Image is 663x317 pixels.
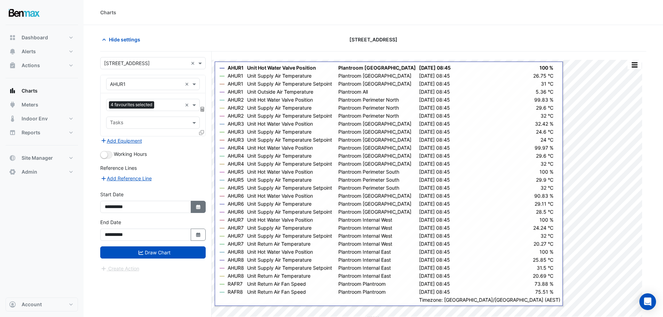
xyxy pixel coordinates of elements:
[9,115,16,122] app-icon: Indoor Env
[9,168,16,175] app-icon: Admin
[6,126,78,140] button: Reports
[6,84,78,98] button: Charts
[185,80,191,88] span: Clear
[8,6,40,19] img: Company Logo
[6,112,78,126] button: Indoor Env
[109,36,140,43] span: Hide settings
[639,293,656,310] div: Open Intercom Messenger
[22,62,40,69] span: Actions
[9,129,16,136] app-icon: Reports
[6,31,78,45] button: Dashboard
[9,101,16,108] app-icon: Meters
[22,48,36,55] span: Alerts
[9,154,16,161] app-icon: Site Manager
[109,119,123,128] div: Tasks
[185,101,191,109] span: Clear
[100,164,137,172] label: Reference Lines
[100,9,116,16] div: Charts
[22,34,48,41] span: Dashboard
[191,60,197,67] span: Clear
[100,219,121,226] label: End Date
[109,101,154,108] span: 4 favourites selected
[22,87,38,94] span: Charts
[22,115,48,122] span: Indoor Env
[22,168,37,175] span: Admin
[349,36,397,43] span: [STREET_ADDRESS]
[6,98,78,112] button: Meters
[100,265,140,271] app-escalated-ticket-create-button: Please draw the charts first
[6,165,78,179] button: Admin
[100,33,145,46] button: Hide settings
[100,174,152,182] button: Add Reference Line
[9,87,16,94] app-icon: Charts
[6,58,78,72] button: Actions
[22,154,53,161] span: Site Manager
[195,204,202,210] fa-icon: Select Date
[22,101,38,108] span: Meters
[9,48,16,55] app-icon: Alerts
[6,45,78,58] button: Alerts
[195,232,202,238] fa-icon: Select Date
[22,301,42,308] span: Account
[100,137,142,145] button: Add Equipment
[9,62,16,69] app-icon: Actions
[6,151,78,165] button: Site Manager
[9,34,16,41] app-icon: Dashboard
[199,106,206,112] span: Choose Function
[199,129,204,135] span: Clone Favourites and Tasks from this Equipment to other Equipment
[114,151,147,157] span: Working Hours
[22,129,40,136] span: Reports
[100,191,124,198] label: Start Date
[6,298,78,311] button: Account
[628,61,641,69] button: More Options
[100,246,206,259] button: Draw Chart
